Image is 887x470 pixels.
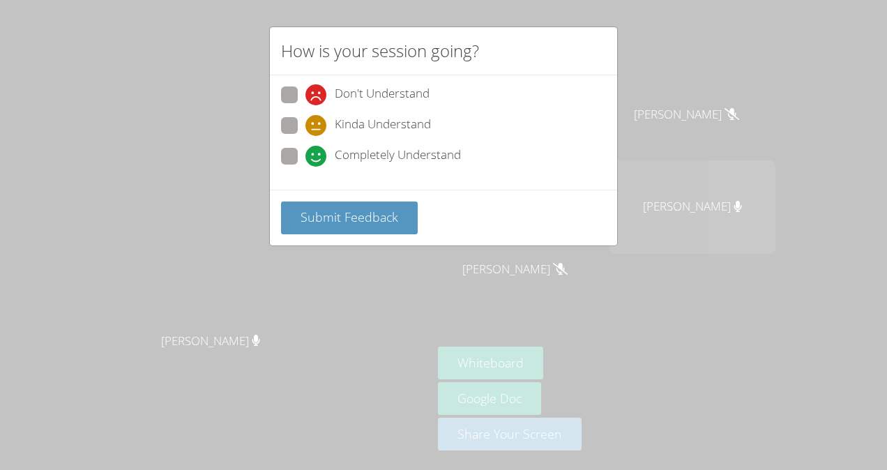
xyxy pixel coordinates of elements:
span: Completely Understand [335,146,461,167]
span: Kinda Understand [335,115,431,136]
h2: How is your session going? [281,38,479,63]
span: Don't Understand [335,84,430,105]
button: Submit Feedback [281,202,418,234]
span: Submit Feedback [301,209,398,225]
